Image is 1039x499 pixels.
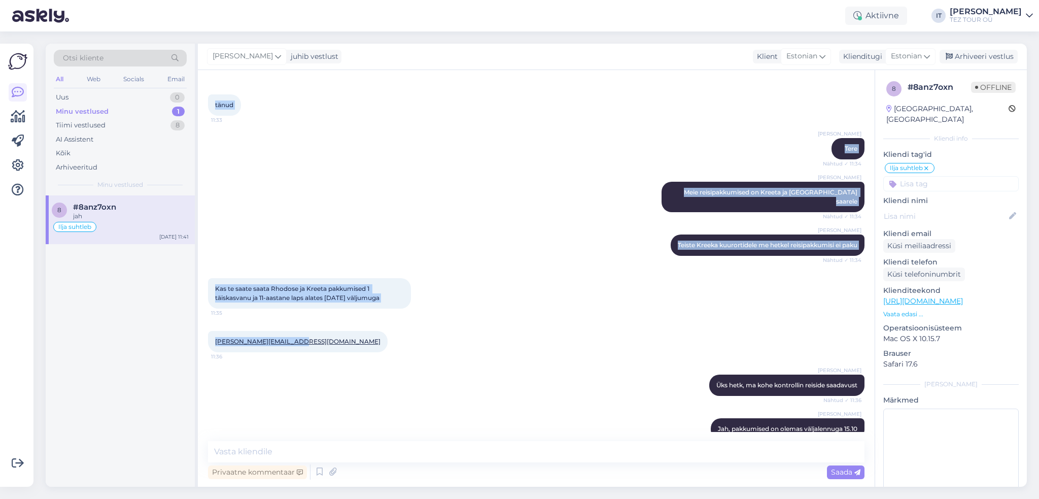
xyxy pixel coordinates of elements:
div: Kõik [56,148,71,158]
div: IT [931,9,946,23]
span: Nähtud ✓ 11:36 [823,396,861,404]
div: Arhiveeri vestlus [940,50,1018,63]
p: Kliendi telefon [883,257,1019,268]
span: tänud [215,101,233,109]
span: Minu vestlused [97,180,143,189]
span: Tere [845,145,857,152]
p: Safari 17.6 [883,359,1019,370]
div: Tiimi vestlused [56,120,106,130]
img: Askly Logo [8,52,27,71]
p: Operatsioonisüsteem [883,323,1019,334]
div: # 8anz7oxn [908,81,971,93]
div: Küsi meiliaadressi [883,239,955,253]
div: Klient [753,51,778,62]
div: All [54,73,65,86]
p: Vaata edasi ... [883,310,1019,319]
span: [PERSON_NAME] [818,410,861,418]
span: Nähtud ✓ 11:34 [823,213,861,220]
input: Lisa nimi [884,211,1007,222]
span: 11:36 [211,353,249,360]
span: Meie reisipakkumised on Kreeta ja [GEOGRAPHIC_DATA] saarele [684,188,859,205]
div: Uus [56,92,68,103]
span: [PERSON_NAME] [213,51,273,62]
p: Mac OS X 10.15.7 [883,334,1019,344]
div: Klienditugi [839,51,882,62]
p: Kliendi email [883,228,1019,239]
a: [URL][DOMAIN_NAME] [883,296,963,306]
div: [PERSON_NAME] [883,380,1019,389]
div: Aktiivne [845,7,907,25]
span: Offline [971,82,1016,93]
span: Estonian [891,51,922,62]
input: Lisa tag [883,176,1019,191]
a: [PERSON_NAME]TEZ TOUR OÜ [950,8,1033,24]
a: [PERSON_NAME][EMAIL_ADDRESS][DOMAIN_NAME] [215,338,380,345]
div: TEZ TOUR OÜ [950,16,1022,24]
span: 11:33 [211,116,249,124]
span: [PERSON_NAME] [818,367,861,374]
div: Minu vestlused [56,107,109,117]
div: [PERSON_NAME] [950,8,1022,16]
div: Socials [121,73,146,86]
span: Ilja suhtleb [890,165,923,171]
span: [PERSON_NAME] [818,130,861,138]
span: Nähtud ✓ 11:34 [823,256,861,264]
p: Klienditeekond [883,285,1019,296]
div: Email [165,73,187,86]
span: 11:35 [211,309,249,317]
div: jah [73,212,189,221]
span: Nähtud ✓ 11:34 [823,160,861,168]
span: Kas te saate saata Rhodose ja Kreeta pakkumised 1 täiskasvanu ja 11-aastane laps alates [DATE] vä... [215,285,379,302]
p: Märkmed [883,395,1019,406]
span: [PERSON_NAME] [818,174,861,181]
span: Saada [831,468,860,477]
span: Otsi kliente [63,53,103,63]
div: 0 [170,92,185,103]
span: Üks hetk, ma kohe kontrollin reiside saadavust [716,381,857,389]
span: [PERSON_NAME] [818,226,861,234]
div: juhib vestlust [287,51,338,62]
span: Estonian [786,51,817,62]
p: Kliendi nimi [883,195,1019,206]
div: Web [85,73,102,86]
span: #8anz7oxn [73,203,116,212]
div: 8 [170,120,185,130]
span: Jah, pakkumised on olemas väljalennuga 15.10 [718,425,857,433]
div: Kliendi info [883,134,1019,143]
div: [GEOGRAPHIC_DATA], [GEOGRAPHIC_DATA] [886,104,1009,125]
div: AI Assistent [56,135,93,145]
div: Privaatne kommentaar [208,465,307,479]
div: [DATE] 11:41 [159,233,189,241]
div: Arhiveeritud [56,162,97,173]
div: Küsi telefoninumbrit [883,268,965,281]
span: Ilja suhtleb [58,224,91,230]
p: Kliendi tag'id [883,149,1019,160]
div: 1 [172,107,185,117]
p: Brauser [883,348,1019,359]
span: Teiste Kreeka kuurortidele me hetkel reisipakkumisi ei paku [678,241,857,249]
span: 8 [892,85,896,92]
span: 8 [57,206,61,214]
